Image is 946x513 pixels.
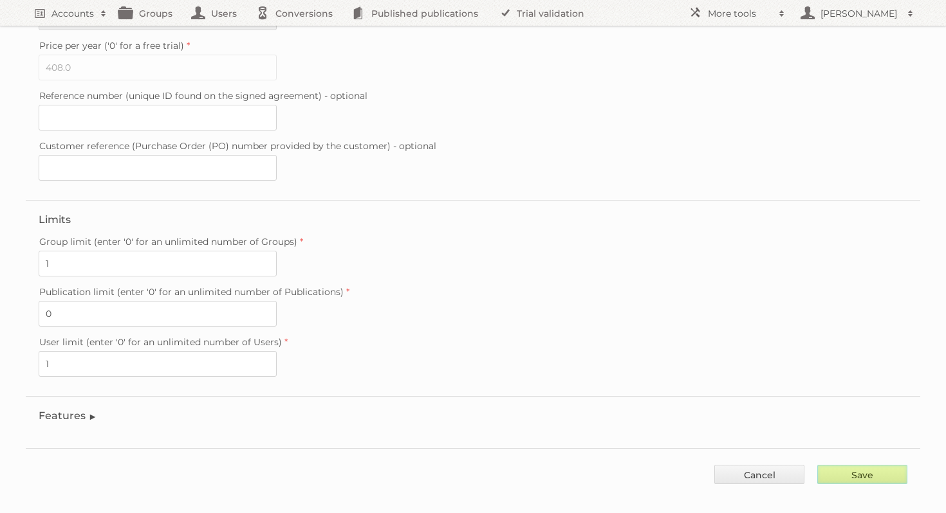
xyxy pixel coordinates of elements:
legend: Features [39,410,97,422]
h2: Accounts [51,7,94,20]
span: Price per year ('0' for a free trial) [39,40,184,51]
legend: Limits [39,213,71,226]
h2: More tools [708,7,772,20]
input: Save [817,465,907,484]
span: User limit (enter '0' for an unlimited number of Users) [39,336,282,348]
h2: [PERSON_NAME] [817,7,901,20]
span: Publication limit (enter '0' for an unlimited number of Publications) [39,286,344,298]
span: Group limit (enter '0' for an unlimited number of Groups) [39,236,297,248]
span: Reference number (unique ID found on the signed agreement) - optional [39,90,367,102]
span: Customer reference (Purchase Order (PO) number provided by the customer) - optional [39,140,436,152]
a: Cancel [714,465,804,484]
